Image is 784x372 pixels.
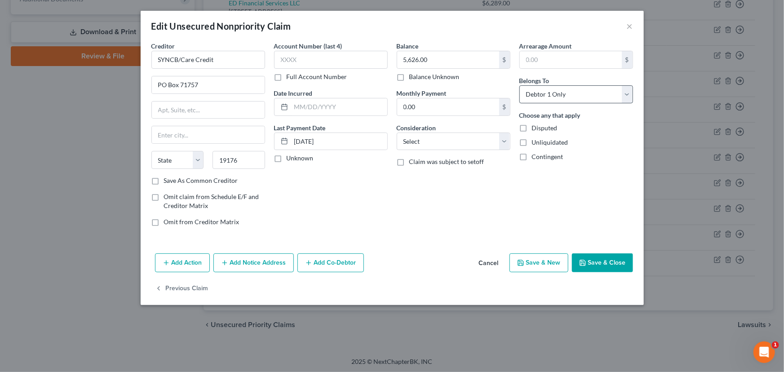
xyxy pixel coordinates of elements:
label: Balance Unknown [409,72,460,81]
label: Consideration [397,123,436,133]
label: Choose any that apply [519,111,580,120]
span: Disputed [532,124,558,132]
span: Belongs To [519,77,549,84]
button: Add Co-Debtor [297,253,364,272]
button: × [627,21,633,31]
label: Last Payment Date [274,123,326,133]
button: Save & New [509,253,568,272]
button: Add Notice Address [213,253,294,272]
span: Omit from Creditor Matrix [164,218,239,226]
div: $ [499,98,510,115]
label: Full Account Number [287,72,347,81]
div: $ [499,51,510,68]
span: 1 [772,341,779,349]
div: Edit Unsecured Nonpriority Claim [151,20,291,32]
label: Monthly Payment [397,89,447,98]
span: Claim was subject to setoff [409,158,484,165]
span: Creditor [151,42,175,50]
input: MM/DD/YYYY [291,133,387,150]
label: Save As Common Creditor [164,176,238,185]
input: 0.00 [397,98,499,115]
input: XXXX [274,51,388,69]
button: Save & Close [572,253,633,272]
button: Previous Claim [155,279,208,298]
label: Arrearage Amount [519,41,572,51]
label: Date Incurred [274,89,313,98]
input: Enter address... [152,76,265,93]
input: Enter zip... [213,151,265,169]
div: $ [622,51,633,68]
input: 0.00 [520,51,622,68]
input: Search creditor by name... [151,51,265,69]
button: Cancel [472,254,506,272]
label: Balance [397,41,419,51]
input: MM/DD/YYYY [291,98,387,115]
input: Apt, Suite, etc... [152,102,265,119]
button: Add Action [155,253,210,272]
input: Enter city... [152,126,265,143]
span: Unliquidated [532,138,568,146]
iframe: Intercom live chat [753,341,775,363]
span: Omit claim from Schedule E/F and Creditor Matrix [164,193,259,209]
input: 0.00 [397,51,499,68]
label: Unknown [287,154,314,163]
span: Contingent [532,153,563,160]
label: Account Number (last 4) [274,41,342,51]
